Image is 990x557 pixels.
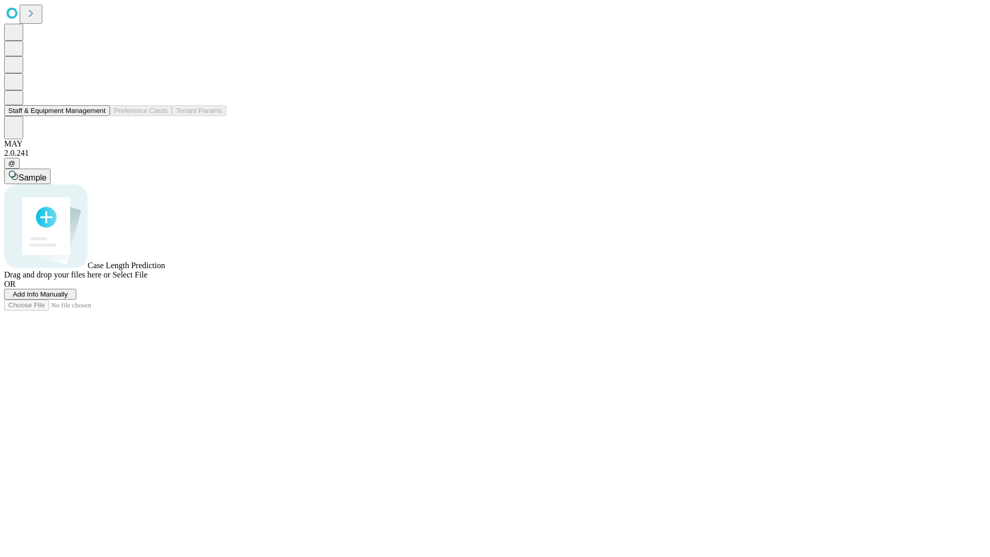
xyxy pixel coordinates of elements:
button: Add Info Manually [4,289,76,300]
span: Drag and drop your files here or [4,270,110,279]
button: Preference Cards [110,105,172,116]
span: @ [8,159,15,167]
button: Tenant Params [172,105,226,116]
span: Case Length Prediction [88,261,165,270]
button: Staff & Equipment Management [4,105,110,116]
div: 2.0.241 [4,149,986,158]
button: Sample [4,169,51,184]
span: Select File [112,270,147,279]
span: Sample [19,173,46,182]
div: MAY [4,139,986,149]
span: OR [4,280,15,288]
span: Add Info Manually [13,290,68,298]
button: @ [4,158,20,169]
